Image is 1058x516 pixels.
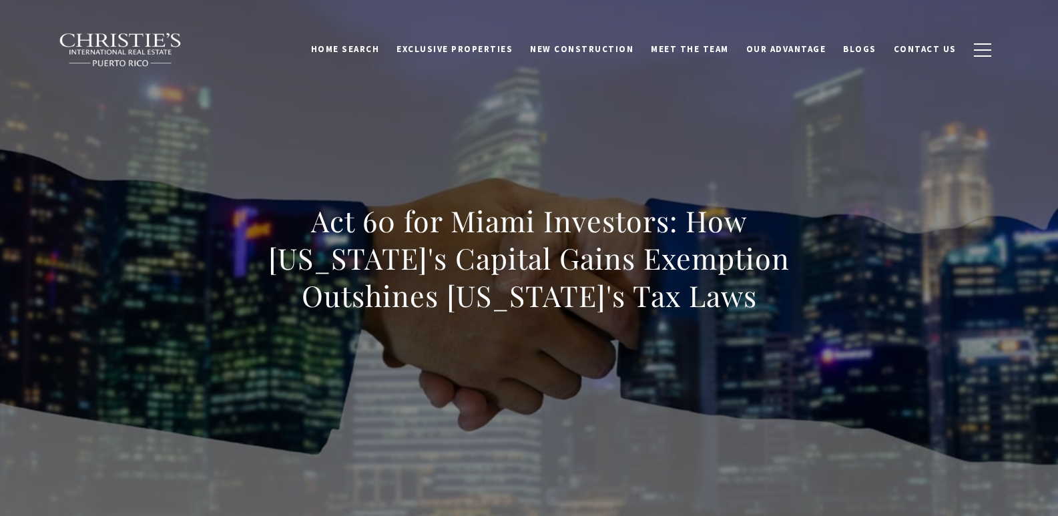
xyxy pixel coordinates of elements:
[843,43,876,55] span: Blogs
[235,202,824,314] h1: Act 60 for Miami Investors: How [US_STATE]'s Capital Gains Exemption Outshines [US_STATE]'s Tax Laws
[396,43,513,55] span: Exclusive Properties
[530,43,633,55] span: New Construction
[302,37,388,62] a: Home Search
[521,37,642,62] a: New Construction
[59,33,183,67] img: Christie's International Real Estate black text logo
[746,43,826,55] span: Our Advantage
[894,43,957,55] span: Contact Us
[388,37,521,62] a: Exclusive Properties
[642,37,738,62] a: Meet the Team
[834,37,885,62] a: Blogs
[738,37,835,62] a: Our Advantage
